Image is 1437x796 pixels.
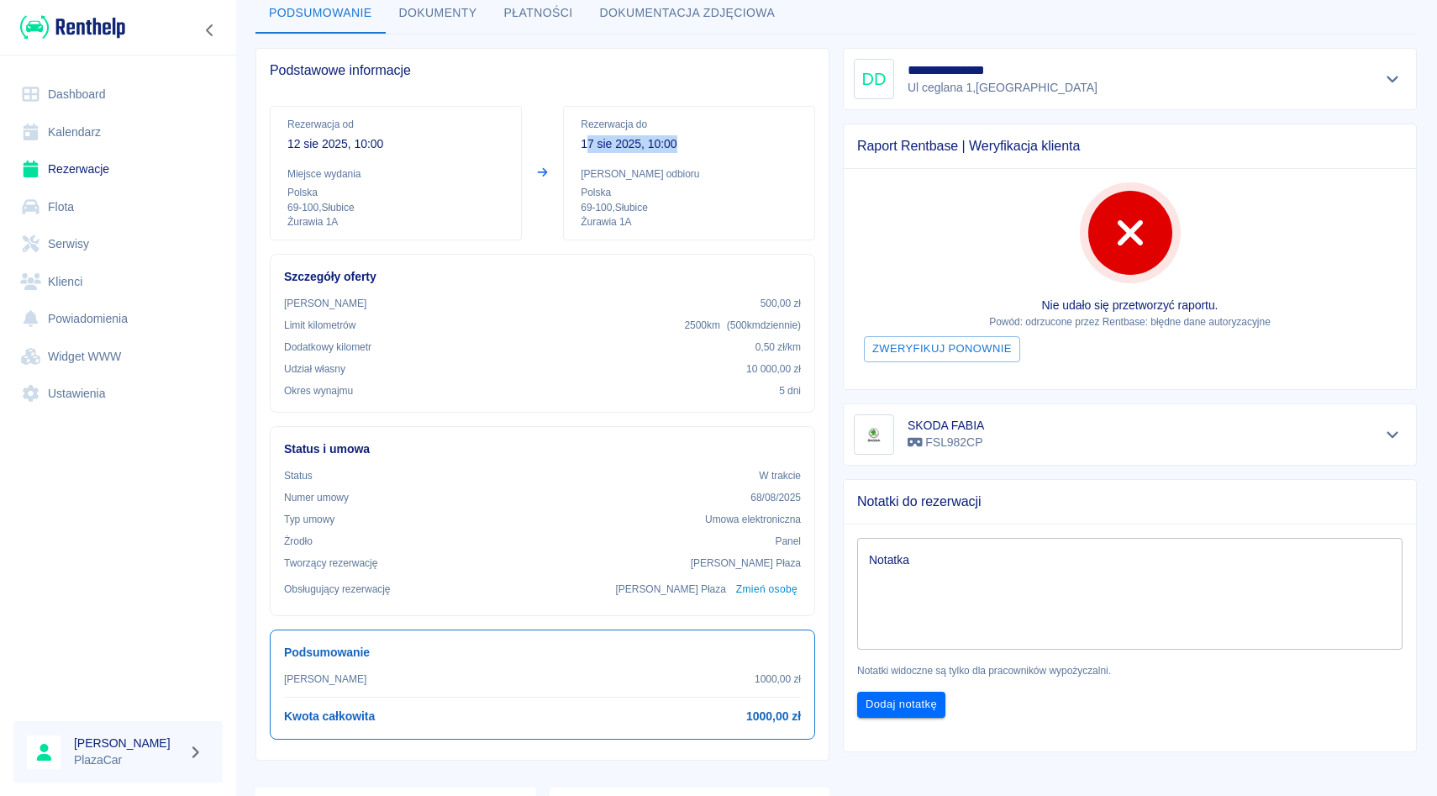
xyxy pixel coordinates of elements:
a: Powiadomienia [13,300,223,338]
p: Miejsce wydania [287,166,504,182]
p: 69-100 , Słubice [287,200,504,215]
p: Status [284,468,313,483]
button: Zweryfikuj ponownie [864,336,1020,362]
p: Obsługujący rezerwację [284,582,391,597]
h6: Podsumowanie [284,644,801,662]
button: Pokaż szczegóły [1379,423,1407,446]
span: Raport Rentbase | Weryfikacja klienta [857,138,1403,155]
p: W trakcie [759,468,801,483]
p: 500,00 zł [761,296,801,311]
p: 10 000,00 zł [746,361,801,377]
span: Podstawowe informacje [270,62,815,79]
a: Rezerwacje [13,150,223,188]
a: Dashboard [13,76,223,113]
p: Numer umowy [284,490,349,505]
img: Renthelp logo [20,13,125,41]
a: Flota [13,188,223,226]
p: Ul ceglana 1 , [GEOGRAPHIC_DATA] [908,79,1097,97]
img: Image [857,418,891,451]
p: PlazaCar [74,751,182,769]
p: Umowa elektroniczna [705,512,801,527]
h6: SKODA FABIA [908,417,984,434]
p: Polska [581,185,797,200]
p: 5 dni [779,383,801,398]
h6: Kwota całkowita [284,708,375,725]
p: 17 sie 2025, 10:00 [581,135,797,153]
span: ( 500 km dziennie ) [727,319,801,331]
span: Notatki do rezerwacji [857,493,1403,510]
h6: Szczegóły oferty [284,268,801,286]
p: Dodatkowy kilometr [284,340,371,355]
h6: 1000,00 zł [746,708,801,725]
p: [PERSON_NAME] [284,672,366,687]
p: Panel [776,534,802,549]
a: Kalendarz [13,113,223,151]
p: 69-100 , Słubice [581,200,797,215]
p: Polska [287,185,504,200]
p: [PERSON_NAME] odbioru [581,166,797,182]
p: Rezerwacja do [581,117,797,132]
p: Limit kilometrów [284,318,355,333]
p: Udział własny [284,361,345,377]
p: Żurawia 1A [287,215,504,229]
p: Okres wynajmu [284,383,353,398]
div: DD [854,59,894,99]
p: Tworzący rezerwację [284,556,377,571]
button: Zmień osobę [733,577,801,602]
button: Pokaż szczegóły [1379,67,1407,91]
a: Serwisy [13,225,223,263]
a: Renthelp logo [13,13,125,41]
p: [PERSON_NAME] Płaza [616,582,726,597]
p: Żrodło [284,534,313,549]
p: 1000,00 zł [755,672,801,687]
p: FSL982CP [908,434,984,451]
p: 12 sie 2025, 10:00 [287,135,504,153]
a: Ustawienia [13,375,223,413]
p: [PERSON_NAME] [284,296,366,311]
p: Powód: odrzucone przez Rentbase: błędne dane autoryzacyjne [857,314,1403,329]
p: Notatki widoczne są tylko dla pracowników wypożyczalni. [857,663,1403,678]
button: Zwiń nawigację [197,19,223,41]
a: Widget WWW [13,338,223,376]
button: Dodaj notatkę [857,692,945,718]
p: Typ umowy [284,512,334,527]
h6: Status i umowa [284,440,801,458]
p: 0,50 zł /km [755,340,801,355]
p: 2500 km [684,318,801,333]
p: 68/08/2025 [750,490,801,505]
p: [PERSON_NAME] Płaza [691,556,801,571]
p: Rezerwacja od [287,117,504,132]
h6: [PERSON_NAME] [74,735,182,751]
a: Klienci [13,263,223,301]
p: Żurawia 1A [581,215,797,229]
p: Nie udało się przetworzyć raportu. [857,297,1403,314]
